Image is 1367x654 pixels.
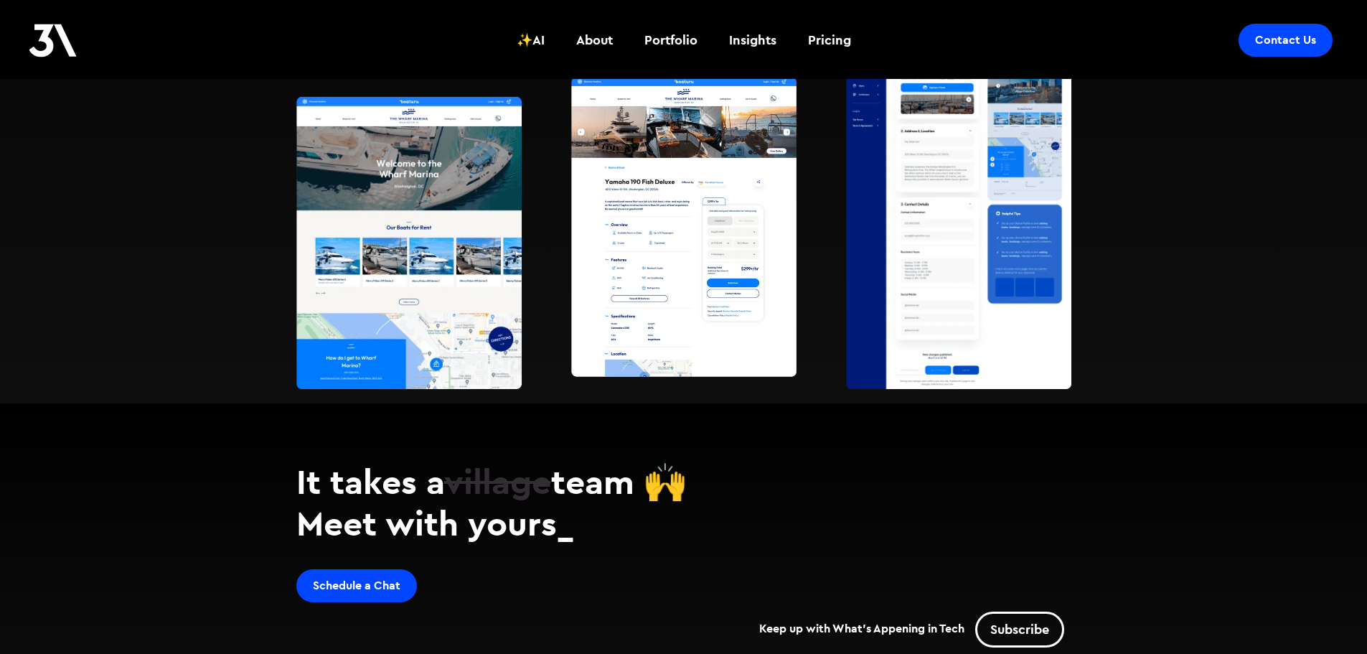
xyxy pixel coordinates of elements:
[517,31,545,50] div: ✨AI
[644,31,697,50] div: Portfolio
[729,31,776,50] div: Insights
[444,459,551,503] span: village
[1239,24,1333,57] a: Contact Us
[508,14,553,67] a: ✨AI
[296,569,417,602] a: Schedule a Chat
[808,31,851,50] div: Pricing
[296,503,1071,544] h2: Meet with yours_
[720,14,785,67] a: Insights
[568,14,621,67] a: About
[759,612,1071,648] div: Keep up with What's Appening in Tech
[576,31,613,50] div: About
[636,14,706,67] a: Portfolio
[1255,33,1316,47] div: Contact Us
[975,612,1064,648] a: Subscribe
[313,579,400,593] div: Schedule a Chat
[799,14,860,67] a: Pricing
[296,461,1071,503] h2: It takes a team 🙌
